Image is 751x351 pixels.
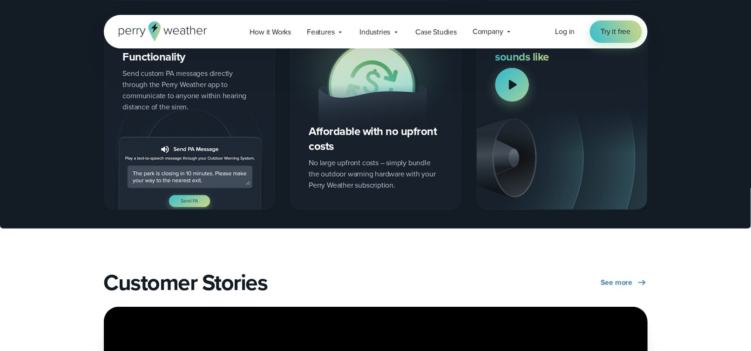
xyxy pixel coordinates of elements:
a: Log in [555,26,575,37]
a: Case Studies [408,22,465,41]
span: How it Works [250,27,291,38]
span: Industries [360,27,391,38]
span: Features [307,27,334,38]
h2: Customer Stories [104,270,370,296]
a: How it Works [242,22,299,41]
a: See more [601,277,647,288]
span: Try it free [601,26,631,37]
span: Company [473,26,503,37]
a: Try it free [590,20,642,43]
span: Case Studies [416,27,457,38]
span: See more [601,277,632,288]
img: outdoor warning system [477,107,647,209]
